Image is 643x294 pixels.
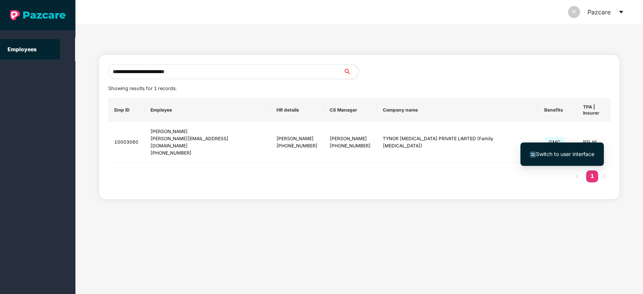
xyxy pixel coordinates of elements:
span: right [602,174,606,179]
span: caret-down [618,9,624,15]
button: left [571,170,583,182]
div: [PERSON_NAME][EMAIL_ADDRESS][DOMAIN_NAME] [150,135,265,150]
th: HR details [270,98,324,122]
th: Company name [377,98,538,122]
td: TYNOR [MEDICAL_DATA] PRIVATE LIMITED (Family [MEDICAL_DATA]) [377,122,538,163]
div: [PHONE_NUMBER] [276,142,318,150]
span: Switch to user interface [536,151,594,157]
div: [PHONE_NUMBER] [150,150,265,157]
th: Benefits [538,98,577,122]
th: TPA | Insurer [577,98,618,122]
span: Showing results for 1 records. [108,86,177,91]
div: [PERSON_NAME] [330,135,371,142]
td: 10003060 [108,122,144,163]
div: [PERSON_NAME] [276,135,318,142]
button: right [598,170,610,182]
li: Next Page [598,170,610,182]
div: [PHONE_NUMBER] [330,142,371,150]
span: left [575,174,579,179]
img: svg+xml;base64,PHN2ZyB4bWxucz0iaHR0cDovL3d3dy53My5vcmcvMjAwMC9zdmciIHdpZHRoPSIxNiIgaGVpZ2h0PSIxNi... [530,152,536,158]
th: Emp ID [108,98,144,122]
button: search [343,64,359,79]
span: search [343,69,358,75]
li: Previous Page [571,170,583,182]
th: CS Manager [324,98,377,122]
span: P [572,6,576,18]
a: 1 [586,170,598,182]
th: Employee [144,98,271,122]
div: [PERSON_NAME] [150,128,265,135]
a: Employees [8,46,37,52]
